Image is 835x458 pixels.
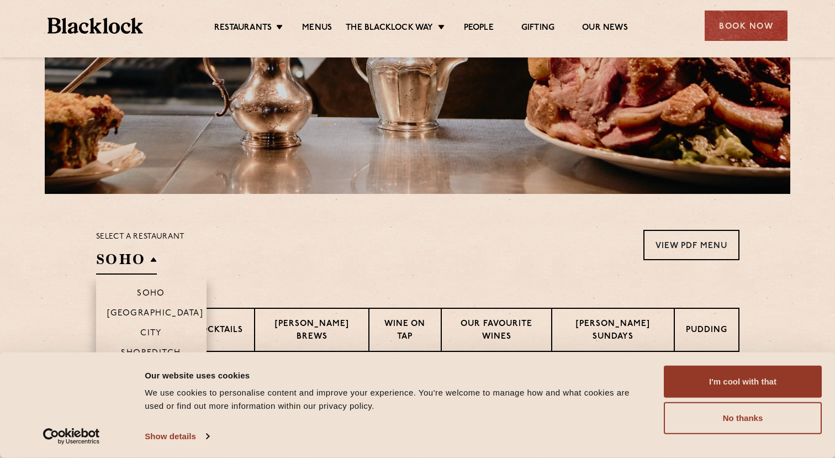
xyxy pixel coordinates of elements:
a: Restaurants [214,23,272,35]
div: We use cookies to personalise content and improve your experience. You're welcome to manage how a... [145,386,639,413]
h2: SOHO [96,250,157,275]
p: Pudding [686,324,727,338]
button: No thanks [664,402,822,434]
a: The Blacklock Way [346,23,433,35]
a: People [464,23,494,35]
p: Shoreditch [121,349,181,360]
img: BL_Textured_Logo-footer-cropped.svg [47,18,143,34]
p: [PERSON_NAME] Brews [266,318,357,344]
a: Gifting [521,23,554,35]
button: I'm cool with that [664,366,822,398]
a: Usercentrics Cookiebot - opens in a new window [23,428,120,445]
a: View PDF Menu [643,230,739,260]
a: Show details [145,428,209,445]
p: City [140,329,162,340]
p: [PERSON_NAME] Sundays [563,318,663,344]
p: Select a restaurant [96,230,185,244]
a: Our News [582,23,628,35]
p: Our favourite wines [453,318,540,344]
p: Wine on Tap [380,318,430,344]
p: Cocktails [194,324,243,338]
p: [GEOGRAPHIC_DATA] [107,309,204,320]
div: Our website uses cookies [145,368,639,382]
div: Book Now [705,10,788,41]
p: Soho [137,289,165,300]
a: Menus [302,23,332,35]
